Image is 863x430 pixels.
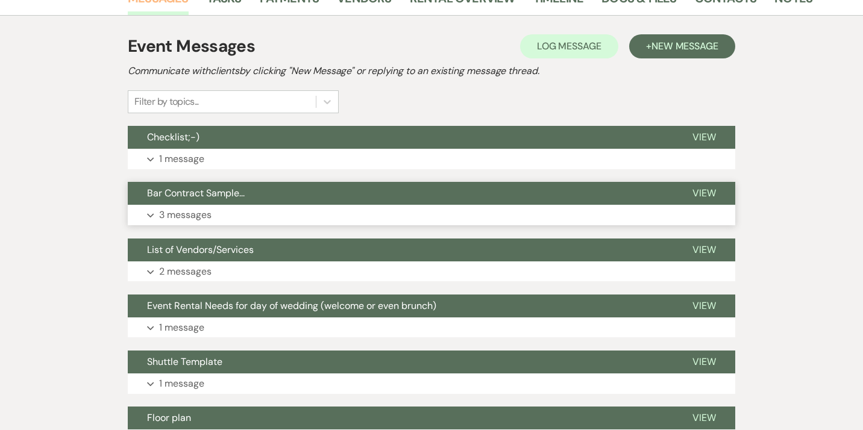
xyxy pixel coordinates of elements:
button: View [673,126,735,149]
p: 1 message [159,320,204,335]
button: View [673,407,735,429]
button: Checklist;-) [128,126,673,149]
button: 2 messages [128,261,735,282]
button: 1 message [128,373,735,394]
p: 1 message [159,151,204,167]
span: Floor plan [147,411,191,424]
p: 3 messages [159,207,212,223]
button: View [673,351,735,373]
span: View [692,187,716,199]
button: 1 message [128,149,735,169]
span: Checklist;-) [147,131,199,143]
h2: Communicate with clients by clicking "New Message" or replying to an existing message thread. [128,64,735,78]
h1: Event Messages [128,34,255,59]
span: Bar Contract Sample... [147,187,245,199]
span: View [692,411,716,424]
button: Log Message [520,34,618,58]
button: Bar Contract Sample... [128,182,673,205]
span: Log Message [537,40,601,52]
button: 1 message [128,317,735,338]
button: View [673,182,735,205]
p: 1 message [159,376,204,391]
button: Floor plan [128,407,673,429]
span: View [692,355,716,368]
span: View [692,243,716,256]
span: Event Rental Needs for day of wedding (welcome or even brunch) [147,299,436,312]
button: Event Rental Needs for day of wedding (welcome or even brunch) [128,294,673,317]
span: View [692,299,716,312]
button: Shuttle Template [128,351,673,373]
button: 3 messages [128,205,735,225]
div: Filter by topics... [134,95,199,109]
p: 2 messages [159,264,212,279]
button: +New Message [629,34,735,58]
span: View [692,131,716,143]
button: List of Vendors/Services [128,238,673,261]
span: New Message [651,40,718,52]
button: View [673,238,735,261]
span: Shuttle Template [147,355,222,368]
span: List of Vendors/Services [147,243,254,256]
button: View [673,294,735,317]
